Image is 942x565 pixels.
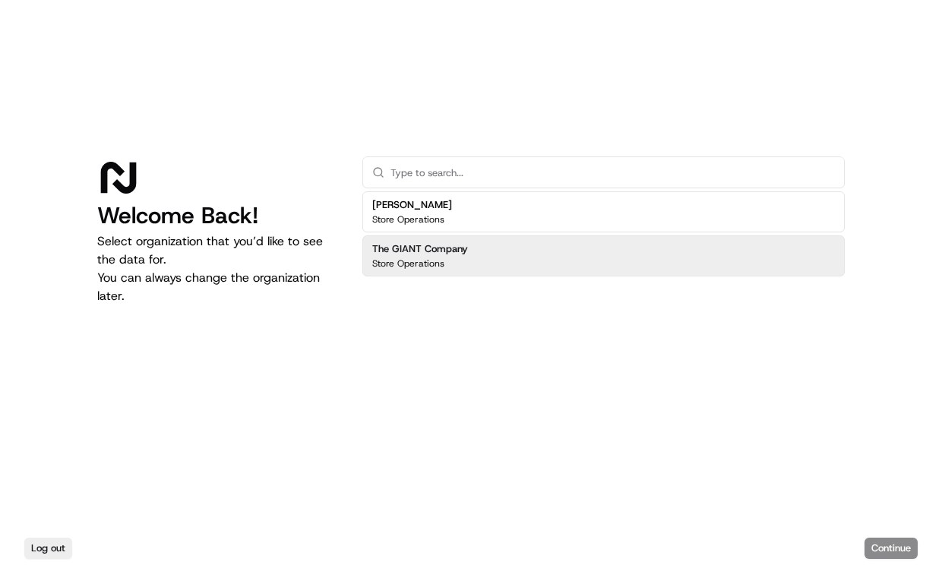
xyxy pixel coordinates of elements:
[390,157,835,188] input: Type to search...
[372,242,468,256] h2: The GIANT Company
[372,213,444,226] p: Store Operations
[24,538,72,559] button: Log out
[372,257,444,270] p: Store Operations
[362,188,845,279] div: Suggestions
[97,202,338,229] h1: Welcome Back!
[97,232,338,305] p: Select organization that you’d like to see the data for. You can always change the organization l...
[372,198,452,212] h2: [PERSON_NAME]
